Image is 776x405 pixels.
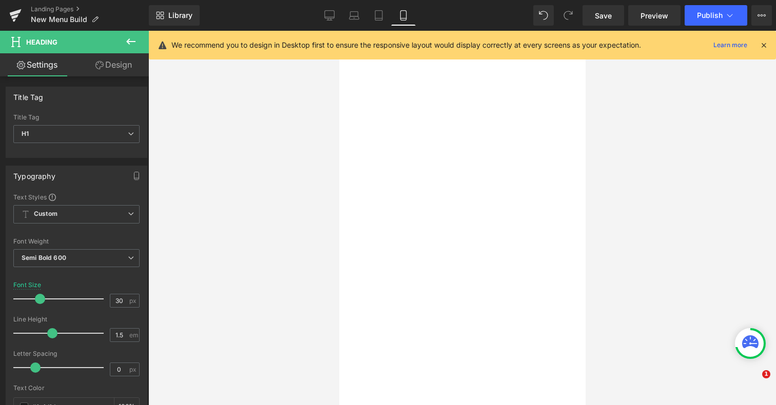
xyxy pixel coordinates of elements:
div: Typography [13,166,55,180]
div: Font Size [13,281,42,289]
div: Line Height [13,316,140,323]
a: Design [76,53,151,76]
span: px [129,366,138,373]
p: We recommend you to design in Desktop first to ensure the responsive layout would display correct... [171,39,641,51]
button: Undo [533,5,554,26]
span: 1 [762,370,770,378]
a: Landing Pages [31,5,149,13]
div: Text Styles [13,193,140,201]
div: Text Color [13,384,140,392]
a: Desktop [317,5,342,26]
span: Library [168,11,192,20]
button: More [751,5,772,26]
span: px [129,297,138,304]
a: New Library [149,5,200,26]
button: Redo [558,5,578,26]
div: Letter Spacing [13,350,140,357]
a: Mobile [391,5,416,26]
div: Title Tag [13,87,44,102]
b: Custom [34,210,57,218]
span: Save [595,10,612,21]
span: Preview [641,10,668,21]
b: Semi Bold 600 [22,254,66,261]
div: Title Tag [13,114,140,121]
a: Laptop [342,5,366,26]
span: Heading [26,38,57,46]
span: New Menu Build [31,15,87,24]
button: Publish [685,5,747,26]
b: H1 [22,130,29,137]
a: Tablet [366,5,391,26]
iframe: Intercom live chat [741,370,766,395]
div: Font Weight [13,238,140,245]
span: Publish [697,11,723,19]
span: em [129,332,138,338]
a: Preview [628,5,681,26]
a: Learn more [709,39,751,51]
